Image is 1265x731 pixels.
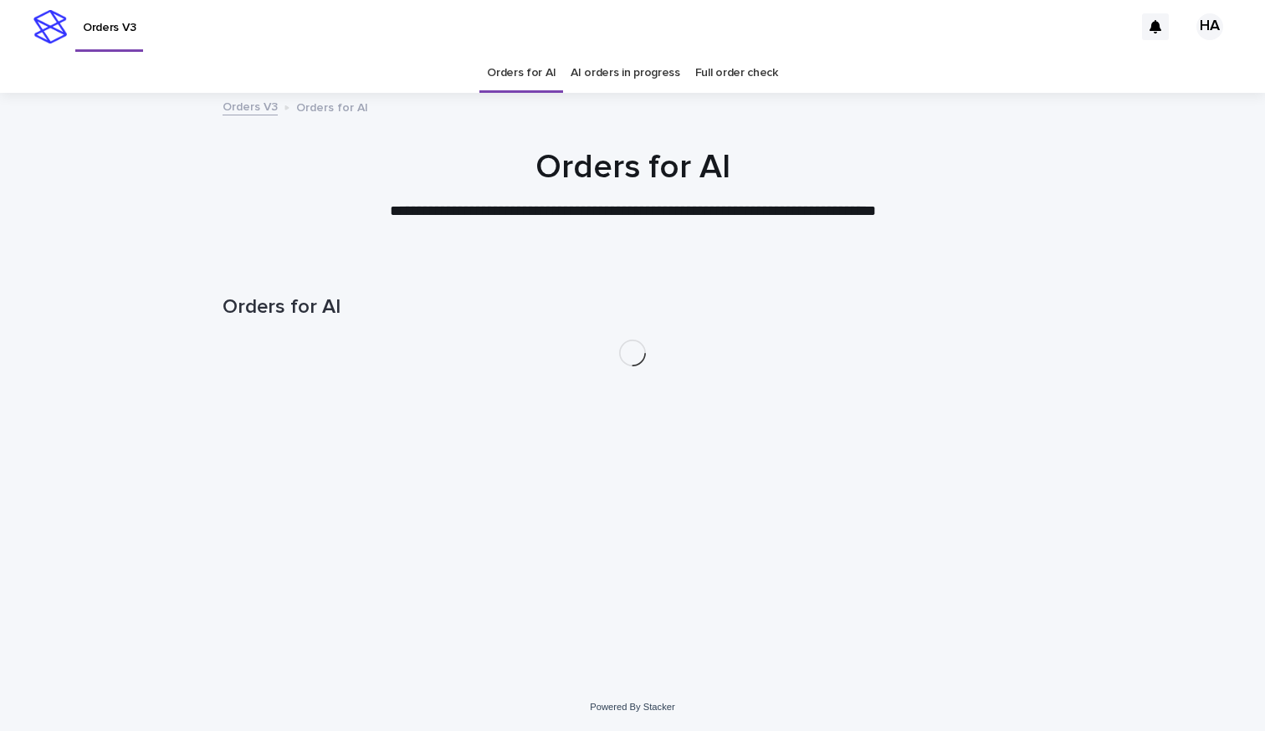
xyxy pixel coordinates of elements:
a: Powered By Stacker [590,702,674,712]
h1: Orders for AI [223,295,1042,319]
div: HA [1196,13,1223,40]
a: Orders V3 [223,96,278,115]
p: Orders for AI [296,97,368,115]
a: AI orders in progress [571,54,680,93]
a: Full order check [695,54,778,93]
h1: Orders for AI [223,147,1042,187]
a: Orders for AI [487,54,556,93]
img: stacker-logo-s-only.png [33,10,67,43]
